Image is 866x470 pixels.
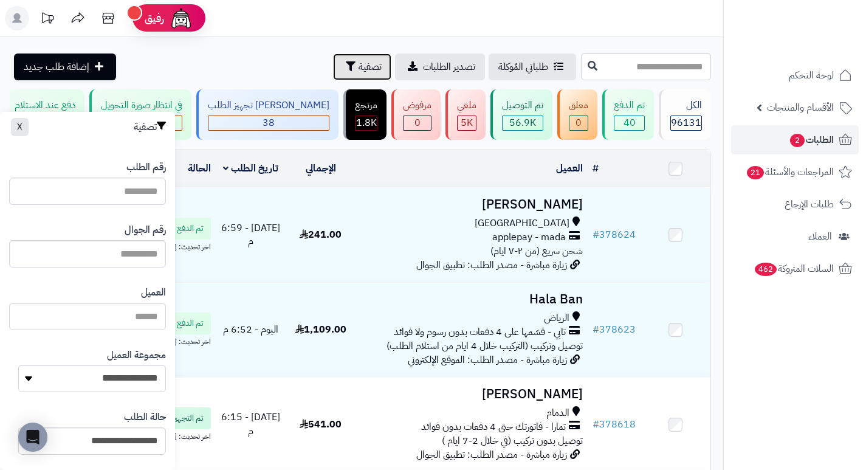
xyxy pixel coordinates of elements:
[408,353,567,367] span: زيارة مباشرة - مصدر الطلب: الموقع الإلكتروني
[423,60,475,74] span: تصدير الطلبات
[593,417,636,432] a: #378618
[593,417,599,432] span: #
[555,89,600,140] a: معلق 0
[569,116,588,130] div: 0
[188,161,211,176] a: الحالة
[546,406,569,420] span: الدمام
[295,322,346,337] span: 1,109.00
[731,61,859,90] a: لوحة التحكم
[461,116,473,130] span: 5K
[223,161,278,176] a: تاريخ الطلب
[177,223,204,235] span: تم الدفع
[141,286,166,300] label: العميل
[490,244,583,258] span: شحن سريع (من ٢-٧ ايام)
[15,98,75,112] div: دفع عند الاستلام
[475,216,569,230] span: [GEOGRAPHIC_DATA]
[360,198,583,212] h3: [PERSON_NAME]
[670,98,702,112] div: الكل
[341,89,389,140] a: مرتجع 1.8K
[208,98,329,112] div: [PERSON_NAME] تجهيز الطلب
[576,116,582,130] span: 0
[395,54,485,80] a: تصدير الطلبات
[785,196,834,213] span: طلبات الإرجاع
[593,227,599,242] span: #
[624,116,636,130] span: 40
[421,420,566,434] span: تمارا - فاتورتك حتى 4 دفعات بدون فوائد
[416,448,567,462] span: زيارة مباشرة - مصدر الطلب: تطبيق الجوال
[18,423,47,452] div: Open Intercom Messenger
[416,258,567,272] span: زيارة مباشرة - مصدر الطلب: تطبيق الجوال
[355,98,377,112] div: مرتجع
[414,116,421,130] span: 0
[600,89,656,140] a: تم الدفع 40
[488,89,555,140] a: تم التوصيل 56.9K
[32,6,63,33] a: تحديثات المنصة
[194,89,341,140] a: [PERSON_NAME] تجهيز الطلب 38
[101,98,182,112] div: في انتظار صورة التحويل
[489,54,576,80] a: طلباتي المُوكلة
[731,125,859,154] a: الطلبات2
[356,116,377,130] span: 1.8K
[544,311,569,325] span: الرياض
[134,121,166,133] h3: تصفية
[746,164,834,181] span: المراجعات والأسئلة
[169,6,193,30] img: ai-face.png
[306,161,336,176] a: الإجمالي
[145,11,164,26] span: رفيق
[731,254,859,283] a: السلات المتروكة462
[208,116,329,130] div: 38
[24,60,89,74] span: إضافة طلب جديد
[14,54,116,80] a: إضافة طلب جديد
[17,120,22,133] span: X
[360,292,583,306] h3: Hala Ban
[333,54,391,80] button: تصفية
[11,118,29,136] button: X
[360,387,583,401] h3: [PERSON_NAME]
[789,131,834,148] span: الطلبات
[747,166,764,179] span: 21
[731,190,859,219] a: طلبات الإرجاع
[125,223,166,237] label: رقم الجوال
[808,228,832,245] span: العملاء
[556,161,583,176] a: العميل
[492,230,566,244] span: applepay - mada
[614,98,645,112] div: تم الدفع
[126,161,166,175] label: رقم الطلب
[458,116,476,130] div: 4993
[457,98,476,112] div: ملغي
[221,221,280,249] span: [DATE] - 6:59 م
[124,410,166,424] label: حالة الطلب
[177,317,204,330] span: تم الدفع
[502,98,543,112] div: تم التوصيل
[767,99,834,116] span: الأقسام والمنتجات
[359,60,382,74] span: تصفية
[593,161,599,176] a: #
[394,325,566,339] span: تابي - قسّمها على 4 دفعات بدون رسوم ولا فوائد
[300,417,342,432] span: 541.00
[387,339,583,353] span: توصيل وتركيب (التركيب خلال 4 ايام من استلام الطلب)
[754,260,834,277] span: السلات المتروكة
[569,98,588,112] div: معلق
[593,322,599,337] span: #
[790,134,805,147] span: 2
[593,227,636,242] a: #378624
[173,412,204,424] span: تم التجهيز
[223,322,278,337] span: اليوم - 6:52 م
[789,67,834,84] span: لوحة التحكم
[442,434,583,448] span: توصيل بدون تركيب (في خلال 2-7 ايام )
[443,89,488,140] a: ملغي 5K
[509,116,536,130] span: 56.9K
[403,98,431,112] div: مرفوض
[1,89,87,140] a: دفع عند الاستلام 0
[731,222,859,251] a: العملاء
[389,89,443,140] a: مرفوض 0
[614,116,644,130] div: 40
[87,89,194,140] a: في انتظار صورة التحويل 0
[671,116,701,130] span: 96131
[404,116,431,130] div: 0
[755,263,777,276] span: 462
[731,157,859,187] a: المراجعات والأسئلة21
[221,410,280,438] span: [DATE] - 6:15 م
[656,89,713,140] a: الكل96131
[498,60,548,74] span: طلباتي المُوكلة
